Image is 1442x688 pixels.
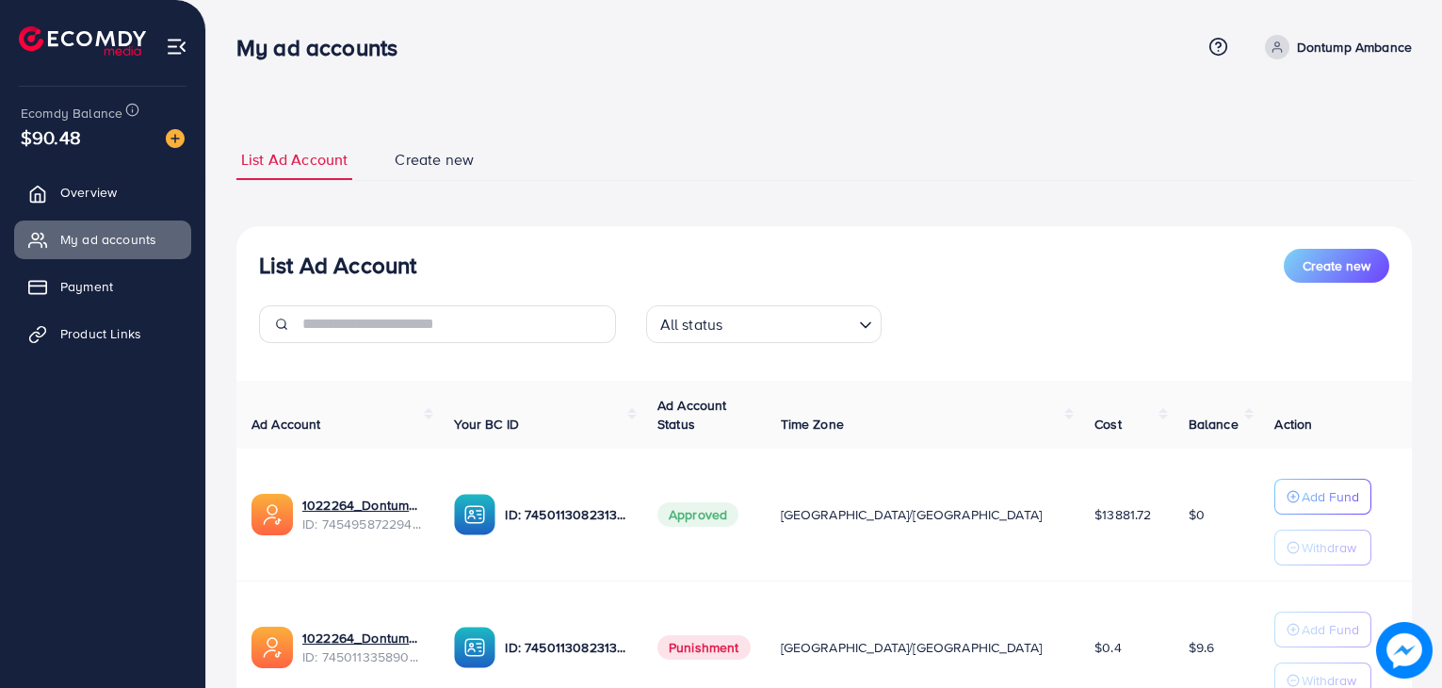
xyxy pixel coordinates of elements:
[657,502,738,527] span: Approved
[19,26,146,56] img: logo
[259,252,416,279] h3: List Ad Account
[166,129,185,148] img: image
[1189,415,1239,434] span: Balance
[166,36,187,57] img: menu
[1274,530,1371,565] button: Withdraw
[14,315,191,352] a: Product Links
[14,268,191,305] a: Payment
[302,496,424,534] div: <span class='underline'>1022264_Dontump_Ambance_1735742847027</span></br>7454958722943893505
[454,415,519,434] span: Your BC ID
[60,230,156,249] span: My ad accounts
[1302,536,1356,559] p: Withdraw
[1094,638,1122,657] span: $0.4
[60,277,113,296] span: Payment
[236,34,413,61] h3: My ad accounts
[1189,505,1205,524] span: $0
[302,515,424,533] span: ID: 7454958722943893505
[251,415,321,434] span: Ad Account
[1302,485,1359,508] p: Add Fund
[1274,415,1312,434] span: Action
[1189,638,1215,657] span: $9.6
[1303,256,1370,275] span: Create new
[1274,612,1371,647] button: Add Fund
[1094,505,1151,524] span: $13881.72
[60,183,117,202] span: Overview
[21,104,122,123] span: Ecomdy Balance
[302,629,424,647] a: 1022264_Dontump Ambance_1734614691309
[14,221,191,258] a: My ad accounts
[728,307,851,338] input: Search for option
[251,627,293,668] img: ic-ads-acc.e4c84228.svg
[395,149,474,171] span: Create new
[781,415,844,434] span: Time Zone
[60,324,141,343] span: Product Links
[781,638,1043,657] span: [GEOGRAPHIC_DATA]/[GEOGRAPHIC_DATA]
[1257,35,1412,59] a: Dontump Ambance
[302,496,424,515] a: 1022264_Dontump_Ambance_1735742847027
[1376,622,1433,679] img: image
[656,311,727,338] span: All status
[657,396,727,434] span: Ad Account Status
[1284,249,1389,283] button: Create new
[454,494,495,535] img: ic-ba-acc.ded83a64.svg
[454,627,495,668] img: ic-ba-acc.ded83a64.svg
[21,123,81,151] span: $90.48
[302,647,424,666] span: ID: 7450113358906392577
[646,305,882,343] div: Search for option
[657,635,751,660] span: Punishment
[251,494,293,535] img: ic-ads-acc.e4c84228.svg
[1297,36,1412,58] p: Dontump Ambance
[505,503,626,526] p: ID: 7450113082313572369
[1094,415,1122,434] span: Cost
[302,629,424,667] div: <span class='underline'>1022264_Dontump Ambance_1734614691309</span></br>7450113358906392577
[1302,618,1359,641] p: Add Fund
[241,149,348,171] span: List Ad Account
[781,505,1043,524] span: [GEOGRAPHIC_DATA]/[GEOGRAPHIC_DATA]
[505,636,626,659] p: ID: 7450113082313572369
[1274,479,1371,515] button: Add Fund
[14,173,191,211] a: Overview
